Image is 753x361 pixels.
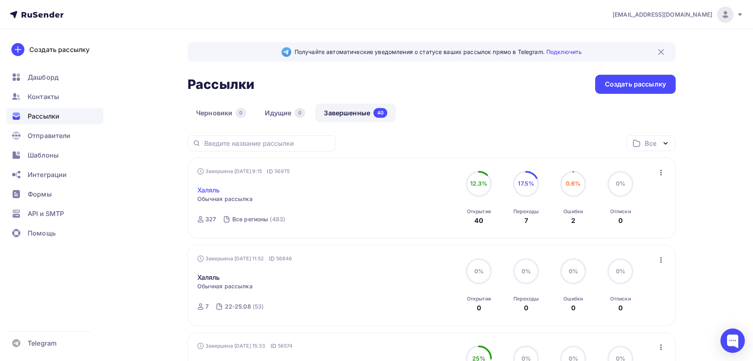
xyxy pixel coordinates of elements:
[563,296,583,302] div: Ошибки
[270,215,285,223] div: (483)
[276,255,292,263] span: 56846
[522,268,531,275] span: 0%
[373,108,387,118] div: 40
[28,338,57,348] span: Telegram
[28,189,52,199] span: Формы
[470,180,488,187] span: 12.3%
[610,296,631,302] div: Отписки
[28,150,59,160] span: Шаблоны
[282,47,291,57] img: Telegram
[269,255,275,263] span: ID
[645,138,656,148] div: Все
[197,282,253,290] span: Обычная рассылка
[28,92,59,102] span: Контакты
[546,48,582,55] a: Подключить
[7,89,103,105] a: Контакты
[477,303,481,313] div: 0
[256,104,314,122] a: Идущие0
[204,139,331,148] input: Введите название рассылки
[569,268,578,275] span: 0%
[513,296,539,302] div: Переходы
[197,342,293,350] div: Завершена [DATE] 15:33
[197,272,220,282] a: Халяль
[7,128,103,144] a: Отправители
[7,147,103,163] a: Шаблоны
[518,180,534,187] span: 17.5%
[28,131,71,141] span: Отправители
[197,167,290,175] div: Завершена [DATE] 9:15
[467,296,491,302] div: Открытия
[197,185,220,195] a: Халяль
[225,303,251,311] div: 22-25.08
[197,195,253,203] span: Обычная рассылка
[28,228,56,238] span: Помощь
[205,303,209,311] div: 7
[613,11,712,19] span: [EMAIL_ADDRESS][DOMAIN_NAME]
[7,186,103,202] a: Формы
[28,111,59,121] span: Рассылки
[566,180,581,187] span: 0.6%
[613,6,743,23] a: [EMAIL_ADDRESS][DOMAIN_NAME]
[474,268,484,275] span: 0%
[7,108,103,124] a: Рассылки
[571,303,576,313] div: 0
[610,208,631,215] div: Отписки
[278,342,293,350] span: 56574
[188,104,255,122] a: Черновики0
[571,216,575,225] div: 2
[474,216,483,225] div: 40
[275,167,290,175] span: 56975
[563,208,583,215] div: Ошибки
[232,215,268,223] div: Все регионы
[197,255,292,263] div: Завершена [DATE] 11:52
[236,108,246,118] div: 0
[295,108,305,118] div: 0
[267,167,273,175] span: ID
[7,69,103,85] a: Дашборд
[231,213,286,226] a: Все регионы (483)
[616,180,625,187] span: 0%
[28,72,59,82] span: Дашборд
[616,268,625,275] span: 0%
[28,209,64,218] span: API и SMTP
[315,104,396,122] a: Завершенные40
[618,216,623,225] div: 0
[513,208,539,215] div: Переходы
[205,215,216,223] div: 327
[467,208,491,215] div: Открытия
[29,45,89,54] div: Создать рассылку
[28,170,67,179] span: Интеграции
[524,303,528,313] div: 0
[618,303,623,313] div: 0
[605,80,666,89] div: Создать рассылку
[224,300,265,313] a: 22-25.08 (53)
[626,135,676,151] button: Все
[271,342,276,350] span: ID
[188,76,254,93] h2: Рассылки
[253,303,264,311] div: (53)
[524,216,528,225] div: 7
[295,48,582,56] span: Получайте автоматические уведомления о статусе ваших рассылок прямо в Telegram.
